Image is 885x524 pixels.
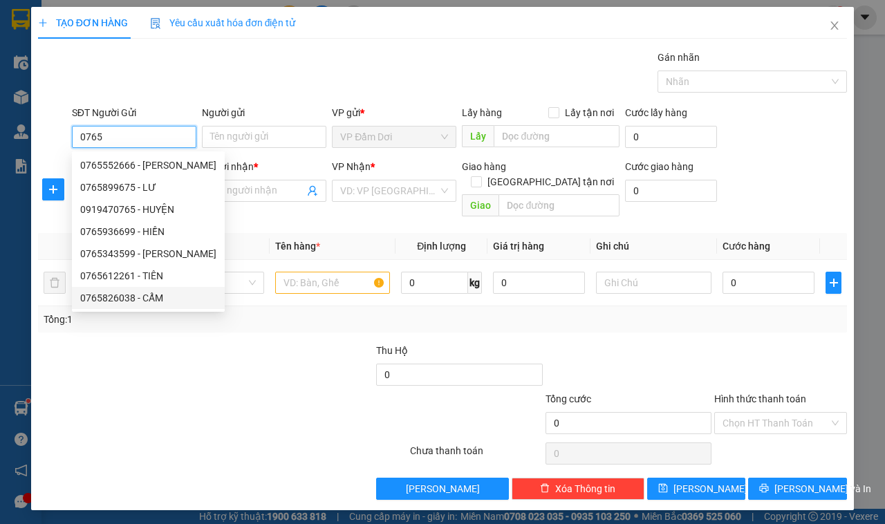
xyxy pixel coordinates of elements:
span: Lấy tận nơi [559,105,619,120]
div: Người nhận [202,159,326,174]
button: deleteXóa Thông tin [512,478,644,500]
span: VP Đầm Dơi [340,127,448,147]
div: 0765552666 - THANH THẢO [72,154,225,176]
span: [PERSON_NAME] [406,481,480,496]
span: Định lượng [417,241,466,252]
div: 0765343599 - [PERSON_NAME] [80,246,216,261]
span: close [829,20,840,31]
div: 0765826038 - CẨM [72,287,225,309]
label: Hình thức thanh toán [714,393,806,404]
span: [PERSON_NAME] [673,481,747,496]
div: Người gửi [202,105,326,120]
div: 0919470765 - HUYỆN [80,202,216,217]
button: plus [42,178,64,200]
span: [GEOGRAPHIC_DATA] tận nơi [482,174,619,189]
img: icon [150,18,161,29]
label: Gán nhãn [658,52,700,63]
span: Giao hàng [462,161,506,172]
button: printer[PERSON_NAME] và In [748,478,847,500]
span: Lấy hàng [462,107,502,118]
button: delete [44,272,66,294]
span: printer [759,483,769,494]
span: kg [468,272,482,294]
li: 85 [PERSON_NAME] [6,30,263,48]
label: Cước lấy hàng [625,107,687,118]
b: [PERSON_NAME] [80,9,196,26]
span: Thu Hộ [376,345,408,356]
span: Giá trị hàng [493,241,544,252]
button: save[PERSON_NAME] [647,478,746,500]
div: Tổng: 1 [44,312,343,327]
span: TẠO ĐƠN HÀNG [38,17,128,28]
th: Ghi chú [590,233,717,260]
button: Close [815,7,854,46]
label: Cước giao hàng [625,161,693,172]
span: Giao [462,194,499,216]
div: 0765899675 - LƯ [80,180,216,195]
div: SĐT Người Gửi [72,105,196,120]
span: user-add [307,185,318,196]
div: 0919470765 - HUYỆN [72,198,225,221]
span: Lấy [462,125,494,147]
div: 0765612261 - TIÊN [80,268,216,283]
button: plus [826,272,841,294]
b: GỬI : VP Đầm Dơi [6,86,156,109]
span: plus [826,277,841,288]
input: Dọc đường [494,125,619,147]
div: 0765552666 - [PERSON_NAME] [80,158,216,173]
button: [PERSON_NAME] [376,478,509,500]
div: 0765343599 - CƯỜNG [72,243,225,265]
span: Cước hàng [723,241,770,252]
span: save [658,483,668,494]
span: Tên hàng [275,241,320,252]
div: 0765826038 - CẨM [80,290,216,306]
input: VD: Bàn, Ghế [275,272,391,294]
div: 0765899675 - LƯ [72,176,225,198]
span: [PERSON_NAME] và In [774,481,871,496]
input: Ghi Chú [596,272,711,294]
input: 0 [493,272,585,294]
span: Xóa Thông tin [555,481,615,496]
input: Cước lấy hàng [625,126,717,148]
span: phone [80,50,91,62]
span: environment [80,33,91,44]
div: Chưa thanh toán [409,443,544,467]
input: Dọc đường [499,194,619,216]
span: Yêu cầu xuất hóa đơn điện tử [150,17,296,28]
li: 02839.63.63.63 [6,48,263,65]
input: Cước giao hàng [625,180,717,202]
div: 0765612261 - TIÊN [72,265,225,287]
span: VP Nhận [332,161,371,172]
div: 0765936699 - HIỀN [80,224,216,239]
span: delete [540,483,550,494]
div: 0765936699 - HIỀN [72,221,225,243]
span: plus [43,184,64,195]
div: VP gửi [332,105,456,120]
span: plus [38,18,48,28]
span: Tổng cước [546,393,591,404]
